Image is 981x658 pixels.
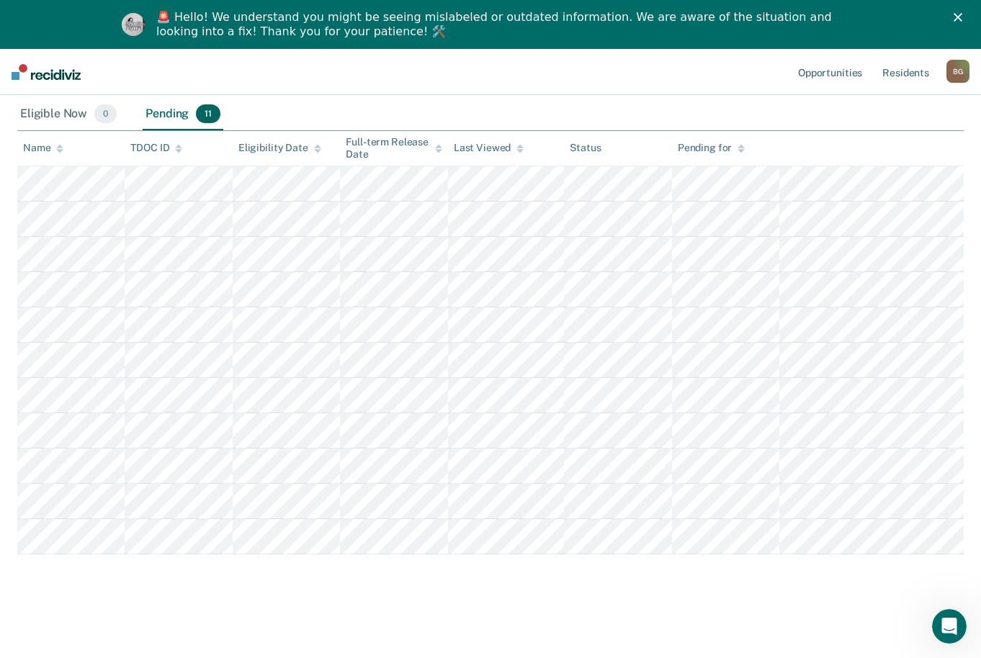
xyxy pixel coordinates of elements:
a: Residents [879,49,932,95]
div: B G [946,60,969,83]
div: Last Viewed [454,142,524,154]
div: Pending11 [143,99,223,130]
div: Status [570,142,601,154]
span: 0 [94,104,117,123]
div: Name [23,142,63,154]
div: 🚨 Hello! We understand you might be seeing mislabeled or outdated information. We are aware of th... [156,10,836,39]
div: TDOC ID [130,142,182,154]
img: Profile image for Kim [122,13,145,36]
iframe: Intercom live chat [932,609,967,644]
img: Recidiviz [12,64,81,80]
button: BG [946,60,969,83]
div: Eligibility Date [238,142,321,154]
div: Eligible Now0 [17,99,120,130]
a: Opportunities [795,49,865,95]
div: Close [954,13,968,22]
span: 11 [196,104,220,123]
div: Pending for [678,142,745,154]
div: Full-term Release Date [346,136,442,161]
